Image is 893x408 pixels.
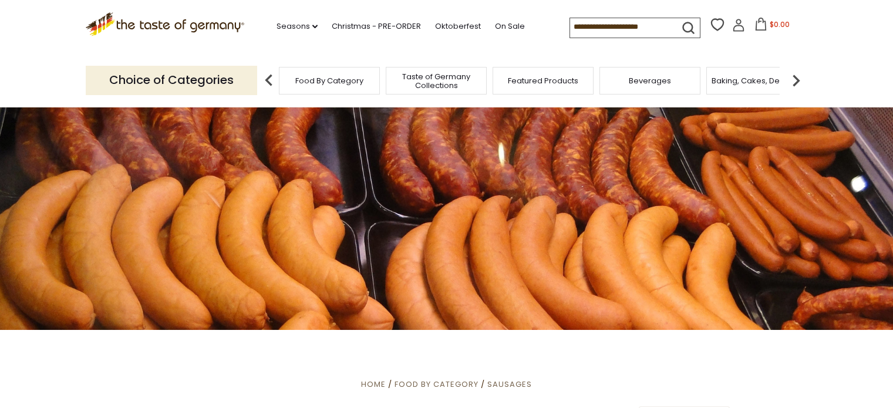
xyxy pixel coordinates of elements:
[395,379,478,390] a: Food By Category
[629,76,671,85] a: Beverages
[508,76,578,85] a: Featured Products
[495,20,525,33] a: On Sale
[487,379,532,390] a: Sausages
[86,66,257,95] p: Choice of Categories
[332,20,421,33] a: Christmas - PRE-ORDER
[784,69,808,92] img: next arrow
[295,76,363,85] a: Food By Category
[747,18,797,35] button: $0.00
[435,20,481,33] a: Oktoberfest
[257,69,281,92] img: previous arrow
[277,20,318,33] a: Seasons
[389,72,483,90] a: Taste of Germany Collections
[712,76,803,85] a: Baking, Cakes, Desserts
[361,379,386,390] a: Home
[770,19,790,29] span: $0.00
